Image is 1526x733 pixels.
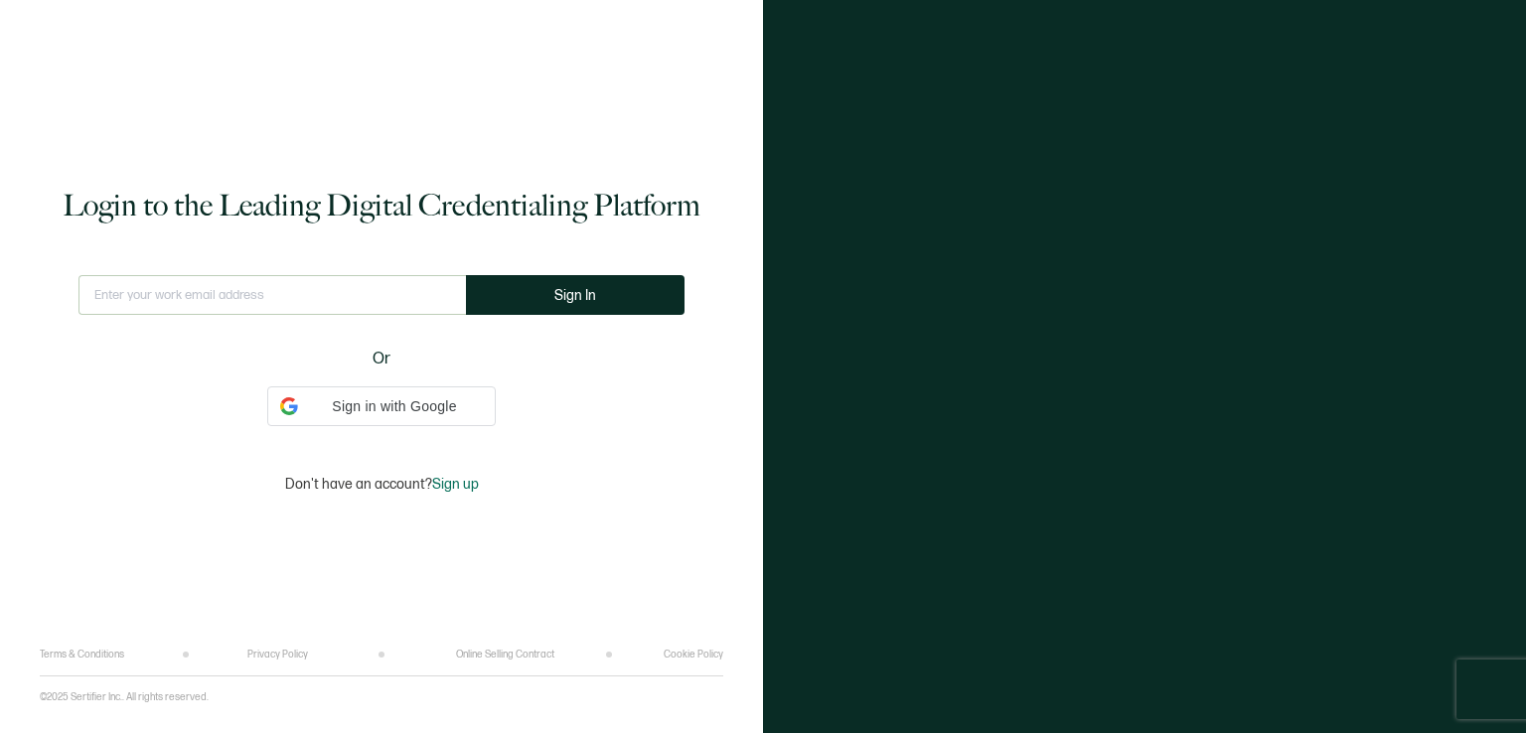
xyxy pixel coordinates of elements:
p: ©2025 Sertifier Inc.. All rights reserved. [40,691,209,703]
a: Terms & Conditions [40,649,124,660]
span: Sign In [554,288,596,303]
span: Sign up [432,476,479,493]
input: Enter your work email address [78,275,466,315]
p: Don't have an account? [285,476,479,493]
a: Cookie Policy [664,649,723,660]
span: Or [373,347,390,371]
a: Privacy Policy [247,649,308,660]
div: Sign in with Google [267,386,496,426]
a: Online Selling Contract [456,649,554,660]
button: Sign In [466,275,685,315]
span: Sign in with Google [306,396,483,417]
h1: Login to the Leading Digital Credentialing Platform [63,186,700,225]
